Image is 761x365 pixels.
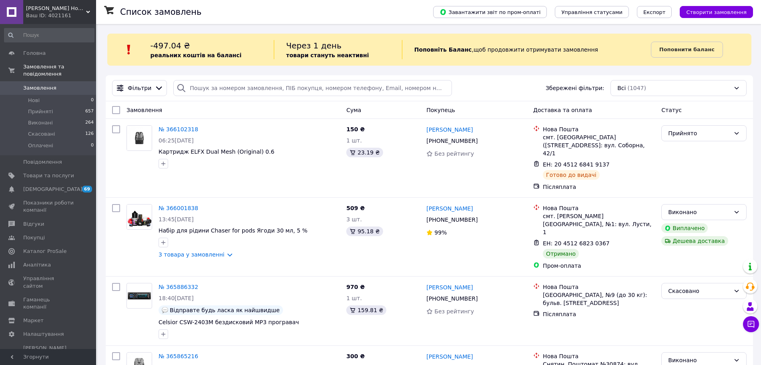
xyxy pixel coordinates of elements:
a: Celsior CSW-2403M бездисковий MP3 програвач [159,319,299,325]
span: Аналітика [23,261,51,269]
span: 13:45[DATE] [159,216,194,223]
a: [PERSON_NAME] [426,283,473,291]
a: Створити замовлення [672,8,753,15]
a: Фото товару [126,204,152,230]
span: Управління статусами [561,9,622,15]
img: Фото товару [127,205,152,229]
div: [PHONE_NUMBER] [425,214,479,225]
span: Каталог ProSale [23,248,66,255]
span: Відправте будь ласка як найшвидше [170,307,280,313]
span: Повідомлення [23,158,62,166]
div: Нова Пошта [543,283,655,291]
b: товари стануть неактивні [286,52,369,58]
span: Замовлення та повідомлення [23,63,96,78]
button: Завантажити звіт по пром-оплаті [433,6,547,18]
span: 69 [82,186,92,193]
span: Без рейтингу [434,150,474,157]
span: Всі [617,84,626,92]
span: Маркет [23,317,44,324]
img: Фото товару [127,287,152,305]
div: Післяплата [543,310,655,318]
div: [GEOGRAPHIC_DATA], №9 (до 30 кг): бульв. [STREET_ADDRESS] [543,291,655,307]
div: 23.19 ₴ [346,148,383,157]
div: Скасовано [668,287,730,295]
a: № 365886332 [159,284,198,290]
a: [PERSON_NAME] [426,353,473,361]
span: ЕН: 20 4512 6823 0367 [543,240,610,247]
span: Створити замовлення [686,9,747,15]
b: Поповніть Баланс [414,46,472,53]
div: 159.81 ₴ [346,305,386,315]
div: Виконано [668,208,730,217]
div: Нова Пошта [543,204,655,212]
span: Прийняті [28,108,53,115]
div: Виконано [668,356,730,365]
span: Фільтри [128,84,151,92]
span: Покупці [23,234,45,241]
span: Гаманець компанії [23,296,74,311]
span: Налаштування [23,331,64,338]
span: 970 ₴ [346,284,365,290]
span: 300 ₴ [346,353,365,359]
span: 1 шт. [346,295,362,301]
span: Нові [28,97,40,104]
a: № 366102318 [159,126,198,132]
div: смт. [GEOGRAPHIC_DATA] ([STREET_ADDRESS]: вул. Соборна, 42/1 [543,133,655,157]
a: Поповнити баланс [651,42,723,58]
div: смт. [PERSON_NAME][GEOGRAPHIC_DATA], №1: вул. Лусти, 1 [543,212,655,236]
span: Замовлення [23,84,56,92]
span: Через 1 день [286,41,341,50]
a: Картридж ELFX Dual Mesh (Original) 0.6 [159,148,274,155]
span: 99% [434,229,447,236]
button: Управління статусами [555,6,629,18]
span: Доставка та оплата [533,107,592,113]
div: Готово до видачі [543,170,600,180]
span: Управління сайтом [23,275,74,289]
div: [PHONE_NUMBER] [425,135,479,146]
div: Післяплата [543,183,655,191]
span: Скасовані [28,130,55,138]
div: Пром-оплата [543,262,655,270]
span: 3 шт. [346,216,362,223]
a: Набір для рідини Chaser for pods Ягоди 30 мл, 5 % [159,227,307,234]
span: [DEMOGRAPHIC_DATA] [23,186,82,193]
div: Прийнято [668,129,730,138]
div: Ваш ID: 4021161 [26,12,96,19]
button: Експорт [637,6,672,18]
span: 509 ₴ [346,205,365,211]
button: Створити замовлення [680,6,753,18]
span: Товари та послуги [23,172,74,179]
span: Замовлення [126,107,162,113]
span: Оплачені [28,142,53,149]
button: Чат з покупцем [743,316,759,332]
span: 264 [85,119,94,126]
span: Головна [23,50,46,57]
div: Нова Пошта [543,352,655,360]
span: 0 [91,142,94,149]
a: № 366001838 [159,205,198,211]
img: :speech_balloon: [162,307,168,313]
a: Фото товару [126,125,152,151]
span: 657 [85,108,94,115]
span: Cума [346,107,361,113]
span: ЕН: 20 4512 6841 9137 [543,161,610,168]
input: Пошук [4,28,94,42]
div: 95.18 ₴ [346,227,383,236]
span: Покупець [426,107,455,113]
span: 0 [91,97,94,104]
div: Отримано [543,249,579,259]
span: Виконані [28,119,53,126]
a: 3 товара у замовленні [159,251,225,258]
input: Пошук за номером замовлення, ПІБ покупця, номером телефону, Email, номером накладної [173,80,452,96]
span: 18:40[DATE] [159,295,194,301]
a: [PERSON_NAME] [426,126,473,134]
h1: Список замовлень [120,7,201,17]
span: 150 ₴ [346,126,365,132]
span: (1047) [627,85,646,91]
span: Smoke Home [26,5,86,12]
span: Показники роботи компанії [23,199,74,214]
img: :exclamation: [123,44,135,56]
span: 06:25[DATE] [159,137,194,144]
